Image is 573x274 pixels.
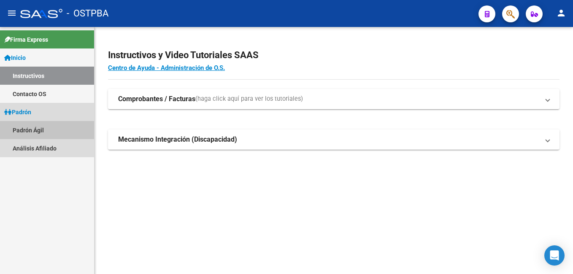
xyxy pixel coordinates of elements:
h2: Instructivos y Video Tutoriales SAAS [108,47,559,63]
mat-expansion-panel-header: Comprobantes / Facturas(haga click aquí para ver los tutoriales) [108,89,559,109]
mat-expansion-panel-header: Mecanismo Integración (Discapacidad) [108,129,559,150]
div: Open Intercom Messenger [544,245,565,266]
mat-icon: menu [7,8,17,18]
mat-icon: person [556,8,566,18]
a: Centro de Ayuda - Administración de O.S. [108,64,225,72]
strong: Mecanismo Integración (Discapacidad) [118,135,237,144]
strong: Comprobantes / Facturas [118,94,195,104]
span: Inicio [4,53,26,62]
span: Padrón [4,107,31,117]
span: - OSTPBA [67,4,108,23]
span: Firma Express [4,35,48,44]
span: (haga click aquí para ver los tutoriales) [195,94,303,104]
